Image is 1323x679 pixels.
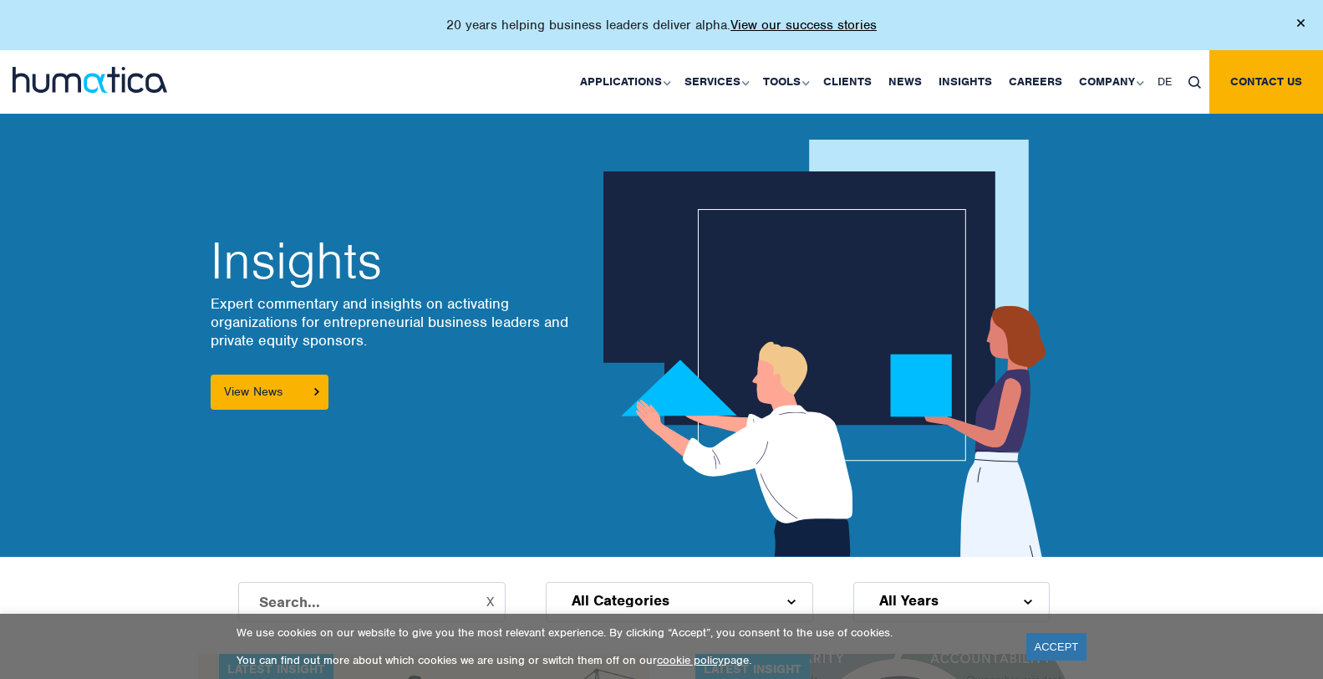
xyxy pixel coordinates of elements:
[1026,633,1087,661] a: ACCEPT
[730,17,877,33] a: View our success stories
[314,388,319,396] img: arrowicon
[930,50,1000,114] a: Insights
[211,375,328,410] a: View News
[1024,600,1031,605] img: d_arroww
[1158,74,1172,89] span: DE
[676,50,755,114] a: Services
[237,653,1005,667] p: You can find out more about which cookies we are using or switch them off on our page.
[755,50,815,114] a: Tools
[1188,76,1201,89] img: search_icon
[572,594,669,607] span: All Categories
[1209,50,1323,114] a: Contact us
[1000,50,1071,114] a: Careers
[238,582,506,622] input: Search...
[211,294,570,350] p: Expert commentary and insights on activating organizations for entrepreneurial business leaders a...
[572,50,676,114] a: Applications
[486,595,494,609] button: X
[1071,50,1149,114] a: Company
[603,140,1064,557] img: about_banner1
[446,17,877,33] p: 20 years helping business leaders deliver alpha.
[211,236,570,286] h2: Insights
[787,600,795,605] img: d_arroww
[880,50,930,114] a: News
[13,67,167,93] img: logo
[657,653,724,667] a: cookie policy
[879,594,939,607] span: All Years
[815,50,880,114] a: Clients
[237,625,1005,640] p: We use cookies on our website to give you the most relevant experience. By clicking “Accept”, you...
[1149,50,1180,114] a: DE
